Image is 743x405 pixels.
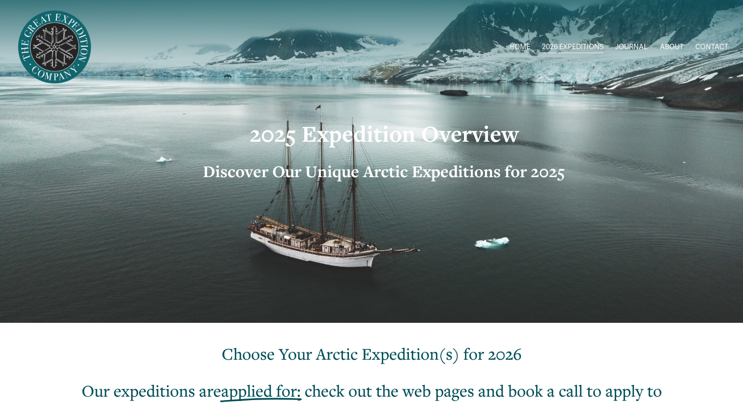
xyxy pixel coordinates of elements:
[695,40,728,55] a: CONTACT
[15,7,94,87] img: Arctic Expeditions
[660,40,684,55] a: ABOUT
[250,119,519,149] strong: 2025 Expedition Overview
[68,343,675,365] h2: Choose Your Arctic Expedition(s) for 2026
[615,40,648,55] a: JOURNAL
[542,40,603,55] a: folder dropdown
[203,160,565,182] strong: Discover Our Unique Arctic Expeditions for 2025
[221,380,297,401] span: applied for
[510,40,530,55] a: HOME
[542,41,603,54] span: 2026 EXPEDITIONS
